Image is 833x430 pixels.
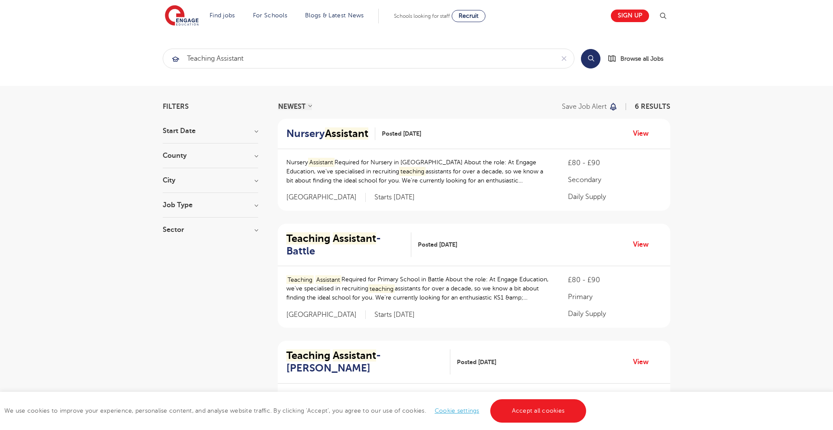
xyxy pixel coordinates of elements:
[568,292,662,302] p: Primary
[399,167,426,176] mark: teaching
[286,232,411,257] a: Teaching Assistant- Battle
[286,193,366,202] span: [GEOGRAPHIC_DATA]
[163,49,554,68] input: Submit
[286,310,366,319] span: [GEOGRAPHIC_DATA]
[568,158,662,168] p: £80 - £90
[568,192,662,202] p: Daily Supply
[286,275,314,284] mark: Teaching
[394,13,450,19] span: Schools looking for staff
[253,12,287,19] a: For Schools
[568,175,662,185] p: Secondary
[435,407,479,414] a: Cookie settings
[315,275,342,284] mark: Assistant
[633,356,655,368] a: View
[305,12,364,19] a: Blogs & Latest News
[611,10,649,22] a: Sign up
[210,12,235,19] a: Find jobs
[286,275,551,302] p: Required for Primary School in Battle About the role: At Engage Education, we’ve specialised in r...
[165,5,199,27] img: Engage Education
[286,232,404,257] h2: - Battle
[163,202,258,208] h3: Job Type
[163,103,189,110] span: Filters
[286,349,450,375] a: Teaching Assistant- [PERSON_NAME]
[633,128,655,139] a: View
[308,158,335,167] mark: Assistant
[562,103,618,110] button: Save job alert
[581,49,600,68] button: Search
[459,13,479,19] span: Recruit
[554,49,574,68] button: Clear
[286,127,368,140] h2: Nursery
[333,232,376,244] mark: Assistant
[286,349,330,362] mark: Teaching
[457,358,496,367] span: Posted [DATE]
[490,399,587,423] a: Accept all cookies
[620,54,663,64] span: Browse all Jobs
[325,127,368,140] mark: Assistant
[418,240,457,249] span: Posted [DATE]
[452,10,485,22] a: Recruit
[4,407,588,414] span: We use cookies to improve your experience, personalise content, and analyse website traffic. By c...
[286,158,551,185] p: Nursery Required for Nursery in [GEOGRAPHIC_DATA] About the role: At Engage Education, we’ve spec...
[568,275,662,285] p: £80 - £90
[562,103,607,110] p: Save job alert
[568,309,662,319] p: Daily Supply
[163,177,258,184] h3: City
[633,239,655,250] a: View
[163,226,258,233] h3: Sector
[607,54,670,64] a: Browse all Jobs
[368,284,395,293] mark: teaching
[286,232,330,244] mark: Teaching
[163,152,258,159] h3: County
[374,193,415,202] p: Starts [DATE]
[163,49,574,68] div: Submit
[635,103,670,111] span: 6 RESULTS
[286,127,375,140] a: NurseryAssistant
[374,310,415,319] p: Starts [DATE]
[286,349,443,375] h2: - [PERSON_NAME]
[163,127,258,134] h3: Start Date
[333,349,376,362] mark: Assistant
[382,129,421,138] span: Posted [DATE]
